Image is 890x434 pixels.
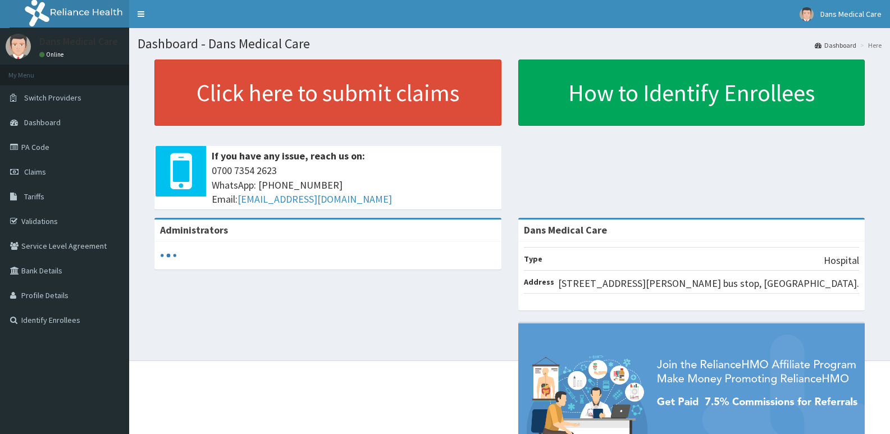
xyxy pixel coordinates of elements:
[820,9,882,19] span: Dans Medical Care
[6,34,31,59] img: User Image
[518,60,865,126] a: How to Identify Enrollees
[558,276,859,291] p: [STREET_ADDRESS][PERSON_NAME] bus stop, [GEOGRAPHIC_DATA].
[39,51,66,58] a: Online
[857,40,882,50] li: Here
[24,93,81,103] span: Switch Providers
[39,36,118,47] p: Dans Medical Care
[160,223,228,236] b: Administrators
[24,117,61,127] span: Dashboard
[238,193,392,205] a: [EMAIL_ADDRESS][DOMAIN_NAME]
[212,149,365,162] b: If you have any issue, reach us on:
[154,60,501,126] a: Click here to submit claims
[800,7,814,21] img: User Image
[524,254,542,264] b: Type
[524,277,554,287] b: Address
[24,167,46,177] span: Claims
[212,163,496,207] span: 0700 7354 2623 WhatsApp: [PHONE_NUMBER] Email:
[815,40,856,50] a: Dashboard
[160,247,177,264] svg: audio-loading
[24,191,44,202] span: Tariffs
[824,253,859,268] p: Hospital
[524,223,607,236] strong: Dans Medical Care
[138,36,882,51] h1: Dashboard - Dans Medical Care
